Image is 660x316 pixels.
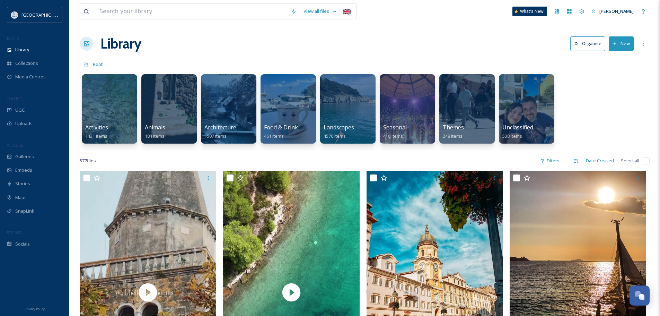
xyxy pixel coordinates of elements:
[599,8,634,14] span: [PERSON_NAME]
[15,241,30,247] span: Socials
[145,124,165,139] a: Animals184 items
[15,153,34,160] span: Galleries
[15,167,32,173] span: Embeds
[204,124,236,139] a: Architecture1507 items
[264,133,284,139] span: 461 items
[15,74,46,80] span: Media Centres
[324,124,354,139] a: Landscapes4576 items
[512,7,547,16] a: What's New
[96,4,288,19] input: Search your library
[264,124,298,139] a: Food & Drink461 items
[630,285,650,306] button: Open Chat
[609,36,634,51] button: New
[582,154,617,168] div: Date Created
[443,123,464,131] span: Themes
[502,133,522,139] span: 538 items
[7,36,19,41] span: MEDIA
[25,304,45,313] a: Privacy Policy
[443,133,463,139] span: 248 items
[502,124,533,139] a: Unclassified538 items
[537,154,563,168] div: Filters
[93,60,103,68] a: Root
[383,133,403,139] span: 418 items
[324,133,346,139] span: 4576 items
[145,133,165,139] span: 184 items
[80,157,96,164] span: 577 file s
[15,107,25,113] span: UGC
[93,61,103,67] span: Root
[100,33,141,54] a: Library
[300,5,341,18] a: View all files
[15,60,38,67] span: Collections
[570,36,609,51] a: Organise
[15,208,34,214] span: SnapLink
[85,123,108,131] span: Activities
[21,11,65,18] span: [GEOGRAPHIC_DATA]
[145,123,165,131] span: Animals
[383,123,407,131] span: Seasonal
[383,124,407,139] a: Seasonal418 items
[15,46,29,53] span: Library
[7,230,21,235] span: SOCIALS
[204,133,227,139] span: 1507 items
[324,123,354,131] span: Landscapes
[7,96,22,101] span: COLLECT
[341,5,353,18] div: 🇬🇧
[15,194,27,201] span: Maps
[15,120,33,127] span: Uploads
[570,36,605,51] button: Organise
[11,11,18,18] img: HTZ_logo_EN.svg
[264,123,298,131] span: Food & Drink
[588,5,637,18] a: [PERSON_NAME]
[7,143,23,148] span: WIDGETS
[204,123,236,131] span: Architecture
[443,124,464,139] a: Themes248 items
[85,133,107,139] span: 1431 items
[25,307,45,311] span: Privacy Policy
[85,124,108,139] a: Activities1431 items
[502,123,533,131] span: Unclassified
[15,180,30,187] span: Stories
[621,157,639,164] span: Select all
